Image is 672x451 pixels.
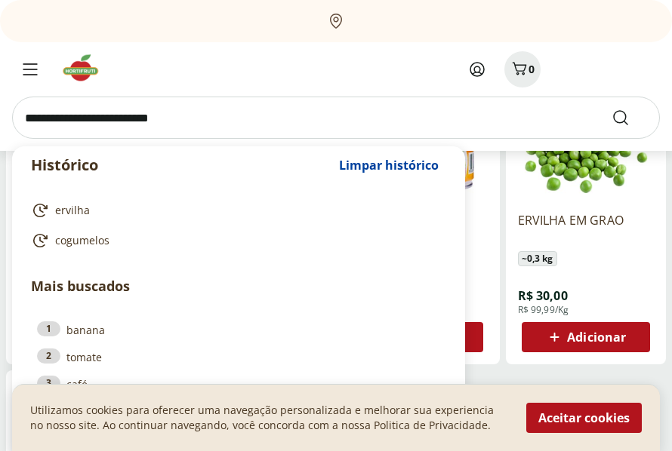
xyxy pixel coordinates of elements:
[31,232,440,250] a: cogumelos
[339,159,439,171] span: Limpar histórico
[331,147,446,183] button: Limpar histórico
[12,51,48,87] button: Menu
[529,62,535,76] span: 0
[37,321,440,338] a: 1banana
[518,304,569,316] span: R$ 99,99/Kg
[60,53,111,83] img: Hortifruti
[504,51,541,87] button: Carrinho
[37,321,60,336] div: 1
[518,287,568,304] span: R$ 30,00
[526,403,642,433] button: Aceitar cookies
[31,201,440,219] a: ervilha
[37,348,440,365] a: 2tomate
[37,348,60,364] div: 2
[612,109,648,127] button: Submit Search
[55,203,90,218] span: ervilha
[31,155,331,176] p: Histórico
[522,322,650,352] button: Adicionar
[518,212,655,245] a: ERVILHA EM GRAO
[518,251,557,266] span: ~ 0,3 kg
[37,376,440,392] a: 3café
[31,276,446,296] p: Mais buscados
[55,233,109,248] span: cogumelos
[37,376,60,391] div: 3
[567,331,626,343] span: Adicionar
[30,403,508,433] p: Utilizamos cookies para oferecer uma navegação personalizada e melhorar sua experiencia no nosso ...
[12,97,660,139] input: search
